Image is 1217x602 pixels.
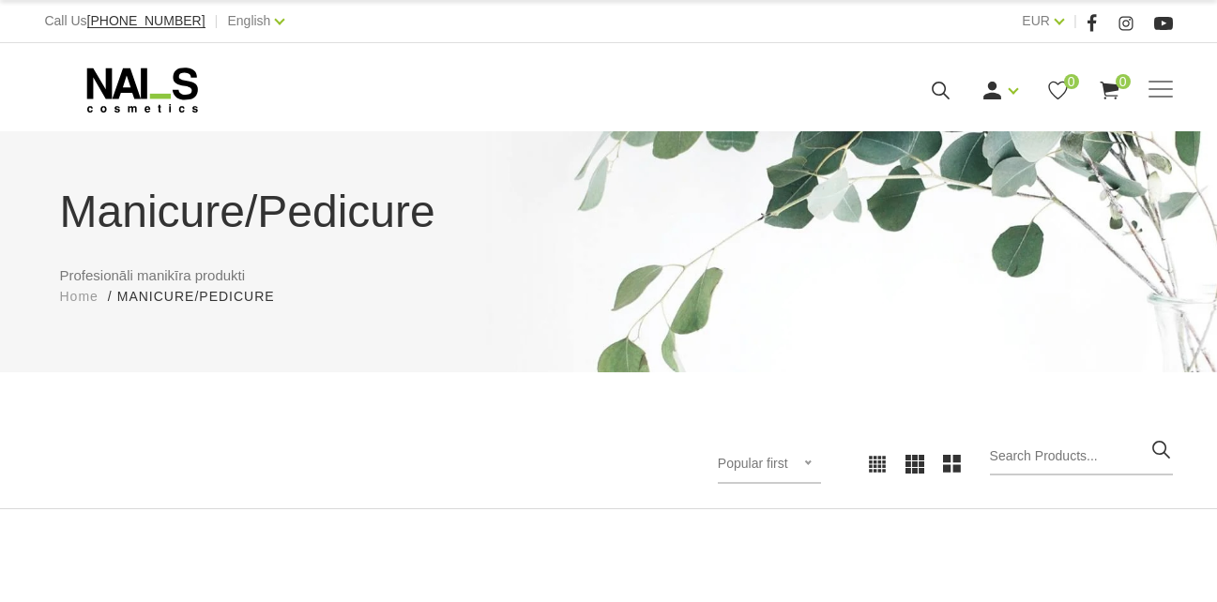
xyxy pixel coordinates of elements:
a: 0 [1098,79,1121,102]
div: Profesionāli manikīra produkti [46,178,1172,307]
span: 0 [1064,74,1079,89]
li: Manicure/Pedicure [117,287,294,307]
span: Home [60,289,99,304]
a: 0 [1046,79,1070,102]
span: 0 [1116,74,1131,89]
input: Search Products... [990,438,1173,475]
a: EUR [1022,9,1050,32]
span: [PHONE_NUMBER] [87,13,205,28]
h1: Manicure/Pedicure [60,178,1158,246]
span: Popular first [718,456,788,471]
div: Call Us [44,9,205,33]
a: English [227,9,270,32]
span: | [215,9,219,33]
a: Home [60,287,99,307]
a: [PHONE_NUMBER] [87,14,205,28]
span: | [1073,9,1077,33]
